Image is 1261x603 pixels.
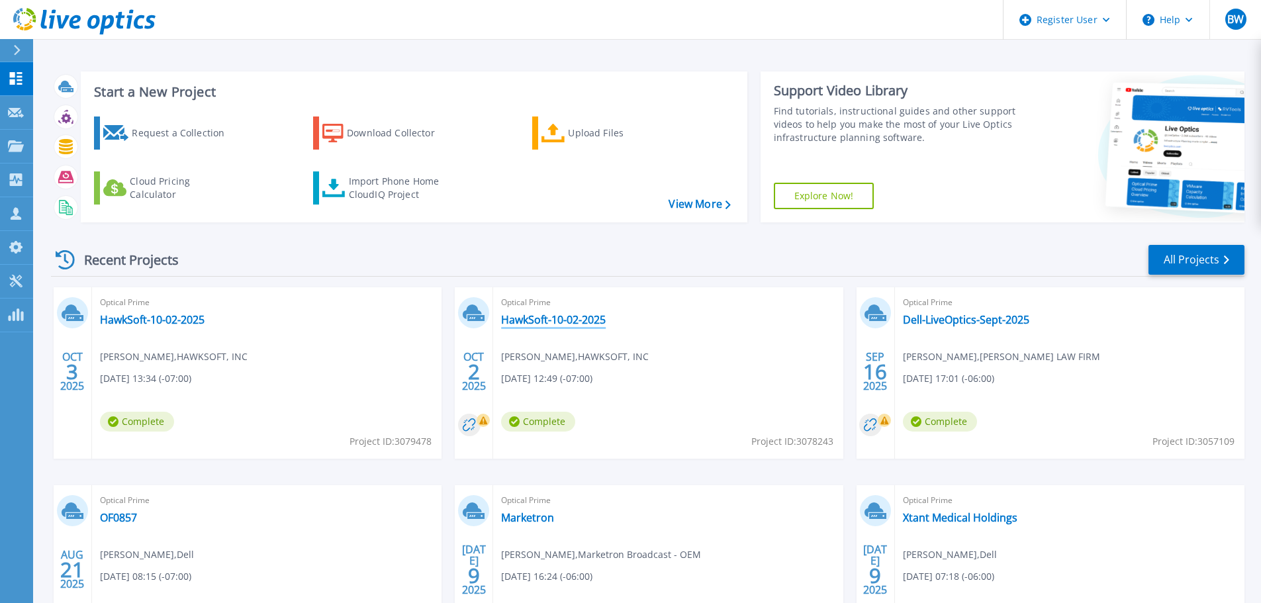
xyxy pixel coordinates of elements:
[501,569,592,584] span: [DATE] 16:24 (-06:00)
[347,120,453,146] div: Download Collector
[903,412,977,432] span: Complete
[774,82,1021,99] div: Support Video Library
[863,545,888,594] div: [DATE] 2025
[100,412,174,432] span: Complete
[568,120,674,146] div: Upload Files
[100,371,191,386] span: [DATE] 13:34 (-07:00)
[130,175,236,201] div: Cloud Pricing Calculator
[132,120,238,146] div: Request a Collection
[532,116,680,150] a: Upload Files
[501,547,701,562] span: [PERSON_NAME] , Marketron Broadcast - OEM
[863,348,888,396] div: SEP 2025
[1152,434,1235,449] span: Project ID: 3057109
[51,244,197,276] div: Recent Projects
[66,366,78,377] span: 3
[94,116,242,150] a: Request a Collection
[903,295,1237,310] span: Optical Prime
[461,545,487,594] div: [DATE] 2025
[94,85,730,99] h3: Start a New Project
[903,547,997,562] span: [PERSON_NAME] , Dell
[349,175,452,201] div: Import Phone Home CloudIQ Project
[468,570,480,581] span: 9
[903,371,994,386] span: [DATE] 17:01 (-06:00)
[1148,245,1244,275] a: All Projects
[461,348,487,396] div: OCT 2025
[903,493,1237,508] span: Optical Prime
[774,183,874,209] a: Explore Now!
[501,493,835,508] span: Optical Prime
[903,511,1017,524] a: Xtant Medical Holdings
[100,569,191,584] span: [DATE] 08:15 (-07:00)
[100,547,194,562] span: [PERSON_NAME] , Dell
[501,349,649,364] span: [PERSON_NAME] , HAWKSOFT, INC
[903,313,1029,326] a: Dell-LiveOptics-Sept-2025
[60,348,85,396] div: OCT 2025
[350,434,432,449] span: Project ID: 3079478
[100,295,434,310] span: Optical Prime
[501,295,835,310] span: Optical Prime
[60,564,84,575] span: 21
[468,366,480,377] span: 2
[501,313,606,326] a: HawkSoft-10-02-2025
[903,569,994,584] span: [DATE] 07:18 (-06:00)
[100,349,248,364] span: [PERSON_NAME] , HAWKSOFT, INC
[1227,14,1244,24] span: BW
[501,511,554,524] a: Marketron
[100,493,434,508] span: Optical Prime
[313,116,461,150] a: Download Collector
[60,545,85,594] div: AUG 2025
[903,349,1100,364] span: [PERSON_NAME] , [PERSON_NAME] LAW FIRM
[869,570,881,581] span: 9
[94,171,242,205] a: Cloud Pricing Calculator
[100,511,137,524] a: OF0857
[751,434,833,449] span: Project ID: 3078243
[100,313,205,326] a: HawkSoft-10-02-2025
[863,366,887,377] span: 16
[501,412,575,432] span: Complete
[501,371,592,386] span: [DATE] 12:49 (-07:00)
[774,105,1021,144] div: Find tutorials, instructional guides and other support videos to help you make the most of your L...
[669,198,730,210] a: View More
